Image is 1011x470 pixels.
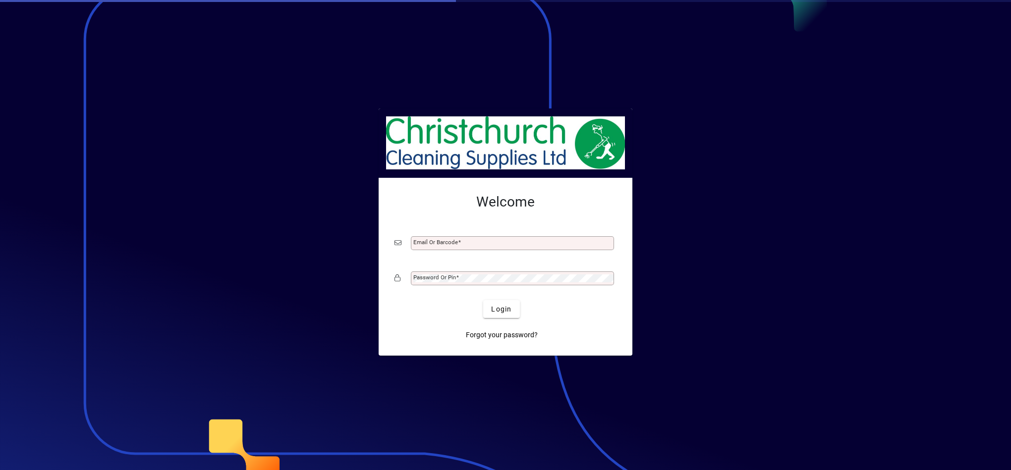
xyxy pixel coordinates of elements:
button: Login [483,300,519,318]
span: Forgot your password? [466,330,538,340]
a: Forgot your password? [462,326,542,344]
h2: Welcome [394,194,617,210]
span: Login [491,304,511,314]
mat-label: Password or Pin [413,274,456,281]
mat-label: Email or Barcode [413,239,458,246]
